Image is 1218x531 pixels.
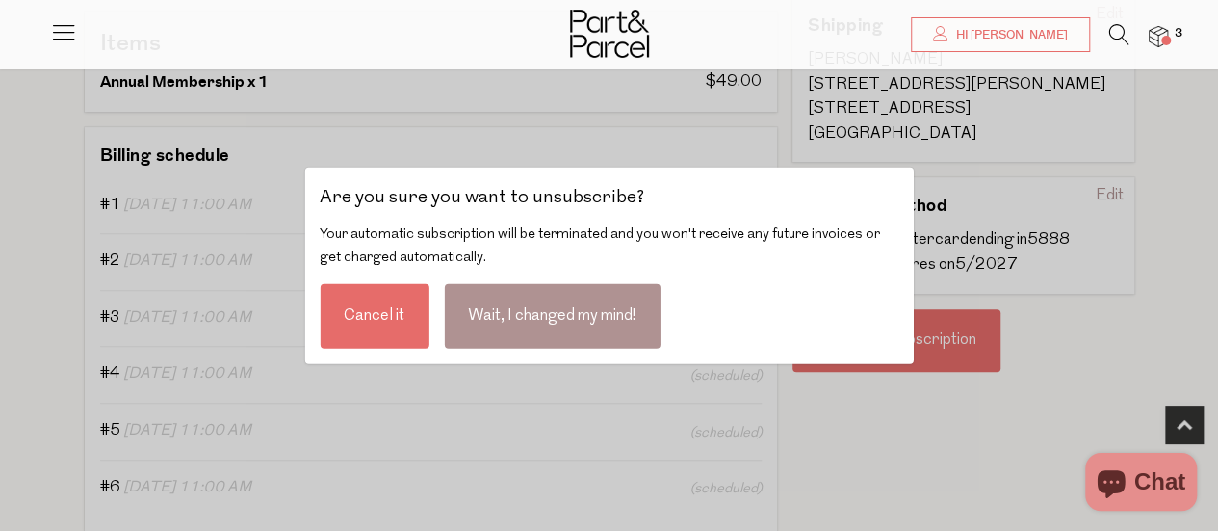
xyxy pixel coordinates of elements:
inbox-online-store-chat: Shopify online store chat [1079,453,1203,516]
span: 3 [1170,25,1187,42]
a: 3 [1149,26,1168,46]
img: Part&Parcel [570,10,649,58]
div: Cancel it [320,284,428,349]
div: Are you sure you want to unsubscribe? [320,182,898,214]
span: Hi [PERSON_NAME] [951,27,1068,43]
a: Hi [PERSON_NAME] [911,17,1090,52]
div: Wait, I changed my mind! [444,284,660,349]
div: Your automatic subscription will be terminated and you won't receive any future invoices or get c... [320,223,898,270]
